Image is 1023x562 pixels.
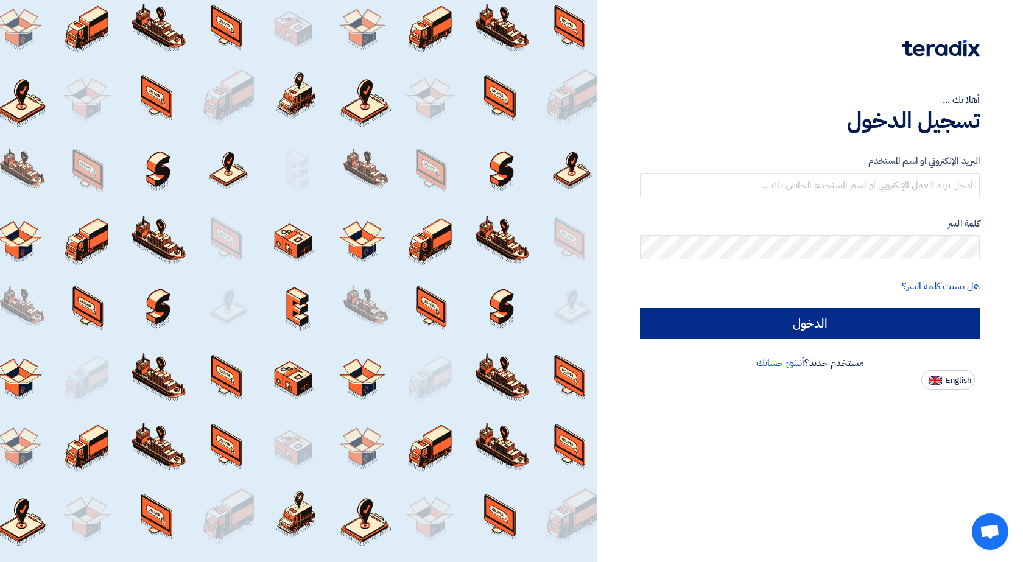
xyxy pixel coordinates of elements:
img: en-US.png [929,376,942,385]
label: البريد الإلكتروني او اسم المستخدم [640,154,980,168]
button: English [921,370,975,390]
label: كلمة السر [640,217,980,231]
a: هل نسيت كلمة السر؟ [902,279,980,293]
span: English [946,376,971,385]
input: الدخول [640,308,980,339]
div: Open chat [972,513,1008,550]
div: مستخدم جديد؟ [640,356,980,370]
a: أنشئ حسابك [756,356,804,370]
h1: تسجيل الدخول [640,107,980,134]
div: أهلا بك ... [640,93,980,107]
input: أدخل بريد العمل الإلكتروني او اسم المستخدم الخاص بك ... [640,173,980,197]
img: Teradix logo [902,40,980,57]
